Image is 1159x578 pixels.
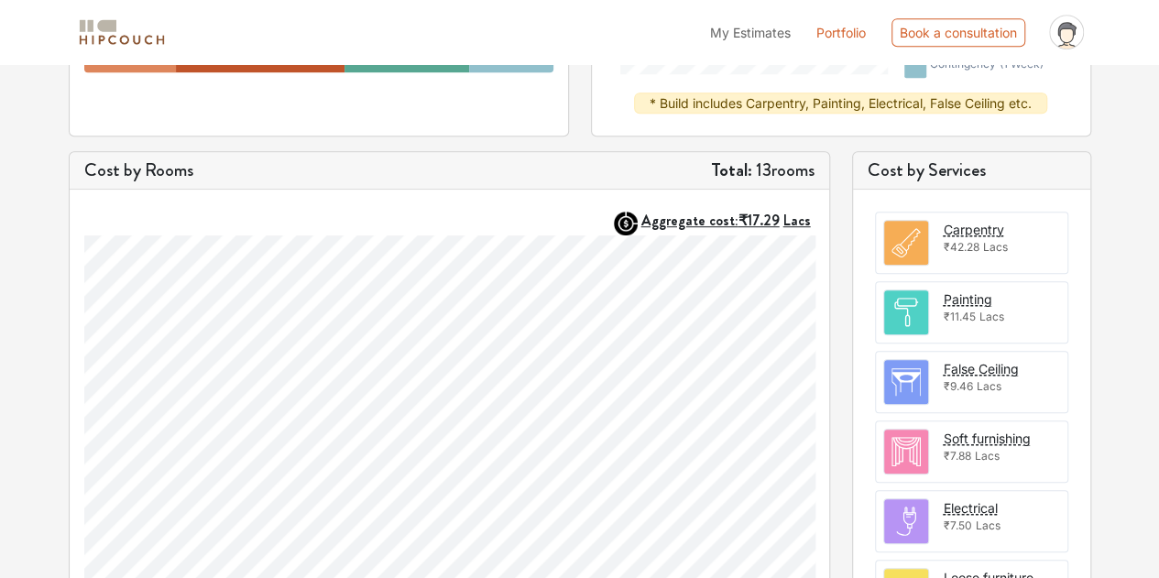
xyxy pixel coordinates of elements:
button: Soft furnishing [944,429,1031,448]
h5: Cost by Services [868,159,1076,181]
span: ₹9.46 [944,379,973,393]
span: ₹11.45 [944,310,976,323]
a: Portfolio [816,23,866,42]
span: ₹42.28 [944,240,979,254]
span: ( 1 week ) [1000,57,1044,71]
span: ₹7.50 [944,518,972,532]
span: logo-horizontal.svg [76,12,168,53]
img: room.svg [884,430,928,474]
button: Aggregate cost:₹17.29Lacs [641,212,815,229]
img: room.svg [884,290,928,334]
img: AggregateIcon [614,212,638,235]
strong: Total: [711,157,752,183]
button: Electrical [944,498,998,518]
button: Painting [944,289,992,309]
strong: Aggregate cost: [641,210,811,231]
span: Lacs [977,379,1001,393]
span: Lacs [983,240,1008,254]
span: ₹7.88 [944,449,971,463]
h5: Cost by Rooms [84,159,193,181]
div: contingency [930,56,1044,78]
span: ₹17.29 [738,210,780,231]
img: room.svg [884,360,928,404]
div: * Build includes Carpentry, Painting, Electrical, False Ceiling etc. [634,93,1047,114]
button: Carpentry [944,220,1004,239]
img: room.svg [884,221,928,265]
button: False Ceiling [944,359,1019,378]
span: My Estimates [710,25,791,40]
div: Book a consultation [891,18,1025,47]
img: logo-horizontal.svg [76,16,168,49]
span: Lacs [783,210,811,231]
span: Lacs [976,518,1000,532]
h5: 13 rooms [711,159,815,181]
span: Lacs [979,310,1004,323]
img: room.svg [884,499,928,543]
span: Lacs [975,449,1000,463]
